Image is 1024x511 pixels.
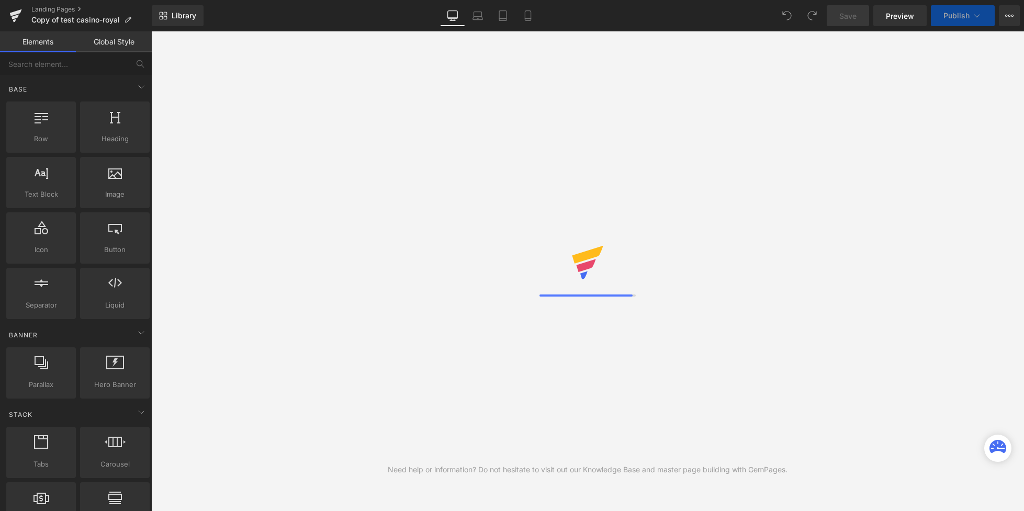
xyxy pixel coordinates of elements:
span: Button [83,244,147,255]
span: Library [172,11,196,20]
span: Text Block [9,189,73,200]
span: Icon [9,244,73,255]
span: Base [8,84,28,94]
button: Undo [777,5,797,26]
button: Redo [802,5,823,26]
button: More [999,5,1020,26]
a: New Library [152,5,204,26]
span: Stack [8,410,33,419]
a: Desktop [440,5,465,26]
span: Liquid [83,300,147,311]
span: Tabs [9,459,73,470]
a: Global Style [76,31,152,52]
span: Save [839,10,857,21]
a: Mobile [515,5,541,26]
span: Copy of test casino-royal [31,16,120,24]
span: Banner [8,330,39,340]
span: Hero Banner [83,379,147,390]
a: Tablet [490,5,515,26]
a: Preview [873,5,927,26]
a: Laptop [465,5,490,26]
div: Need help or information? Do not hesitate to visit out our Knowledge Base and master page buildin... [388,464,787,475]
a: Landing Pages [31,5,152,14]
span: Parallax [9,379,73,390]
span: Image [83,189,147,200]
span: Separator [9,300,73,311]
span: Publish [943,12,970,20]
span: Row [9,133,73,144]
button: Publish [931,5,995,26]
span: Preview [886,10,914,21]
span: Carousel [83,459,147,470]
span: Heading [83,133,147,144]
